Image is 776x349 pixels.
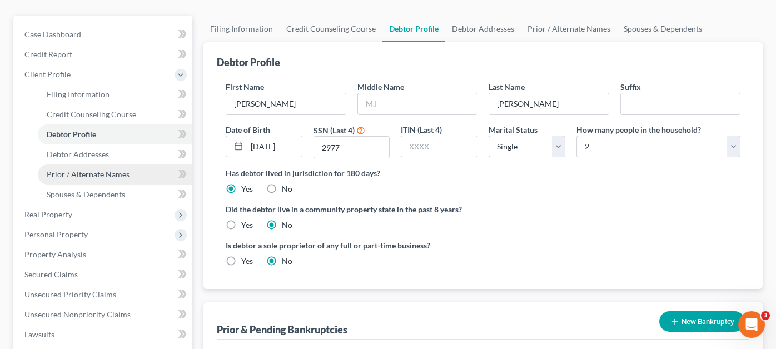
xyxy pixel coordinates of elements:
label: Yes [241,220,253,231]
label: First Name [226,81,264,93]
span: 3 [761,311,770,320]
label: No [282,256,292,267]
a: Unsecured Nonpriority Claims [16,305,192,325]
label: Yes [241,183,253,195]
span: Debtor Profile [47,129,96,139]
a: Credit Report [16,44,192,64]
span: Credit Counseling Course [47,109,136,119]
span: Client Profile [24,69,71,79]
input: -- [621,93,740,114]
a: Lawsuits [16,325,192,345]
input: -- [489,93,609,114]
a: Debtor Profile [38,124,192,144]
span: Personal Property [24,230,88,239]
label: How many people in the household? [576,124,701,136]
span: Unsecured Nonpriority Claims [24,310,131,319]
a: Prior / Alternate Names [521,16,617,42]
a: Property Analysis [16,245,192,265]
span: Unsecured Priority Claims [24,290,116,299]
label: Yes [241,256,253,267]
a: Spouses & Dependents [38,185,192,205]
label: Date of Birth [226,124,270,136]
input: MM/DD/YYYY [247,136,302,157]
a: Prior / Alternate Names [38,164,192,185]
label: Suffix [620,81,641,93]
span: Case Dashboard [24,29,81,39]
span: Debtor Addresses [47,149,109,159]
label: Has debtor lived in jurisdiction for 180 days? [226,167,740,179]
label: ITIN (Last 4) [401,124,442,136]
a: Secured Claims [16,265,192,285]
input: XXXX [314,137,390,158]
a: Unsecured Priority Claims [16,285,192,305]
iframe: Intercom live chat [738,311,765,338]
label: No [282,220,292,231]
label: SSN (Last 4) [314,124,355,136]
input: XXXX [401,136,477,157]
input: -- [226,93,346,114]
span: Credit Report [24,49,72,59]
span: Spouses & Dependents [47,190,125,199]
a: Credit Counseling Course [280,16,382,42]
span: Real Property [24,210,72,219]
span: Prior / Alternate Names [47,169,130,179]
button: New Bankruptcy [659,311,745,332]
div: Debtor Profile [217,56,280,69]
span: Property Analysis [24,250,86,259]
span: Filing Information [47,89,110,99]
label: No [282,183,292,195]
a: Case Dashboard [16,24,192,44]
a: Debtor Addresses [445,16,521,42]
input: M.I [358,93,477,114]
a: Debtor Addresses [38,144,192,164]
label: Last Name [489,81,525,93]
span: Secured Claims [24,270,78,279]
span: Lawsuits [24,330,54,339]
label: Is debtor a sole proprietor of any full or part-time business? [226,240,477,251]
label: Did the debtor live in a community property state in the past 8 years? [226,203,740,215]
a: Credit Counseling Course [38,104,192,124]
a: Filing Information [203,16,280,42]
div: Prior & Pending Bankruptcies [217,323,347,336]
label: Marital Status [489,124,538,136]
a: Spouses & Dependents [617,16,709,42]
a: Debtor Profile [382,16,445,42]
a: Filing Information [38,84,192,104]
label: Middle Name [357,81,404,93]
